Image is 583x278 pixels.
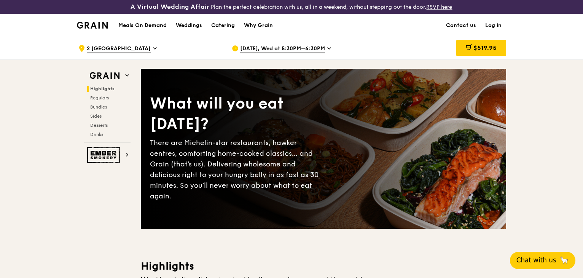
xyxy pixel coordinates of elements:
[510,252,575,269] button: Chat with us🦙
[97,3,486,11] div: Plan the perfect celebration with us, all in a weekend, without stepping out the door.
[481,14,506,37] a: Log in
[77,13,108,36] a: GrainGrain
[171,14,207,37] a: Weddings
[131,3,209,11] h3: A Virtual Wedding Affair
[87,45,151,53] span: 2 [GEOGRAPHIC_DATA]
[77,22,108,29] img: Grain
[207,14,239,37] a: Catering
[118,22,167,29] h1: Meals On Demand
[559,256,569,265] span: 🦙
[473,44,497,51] span: $519.95
[90,113,102,119] span: Sides
[240,45,325,53] span: [DATE], Wed at 5:30PM–6:30PM
[150,137,323,201] div: There are Michelin-star restaurants, hawker centres, comforting home-cooked classics… and Grain (...
[90,104,107,110] span: Bundles
[426,4,452,10] a: RSVP here
[90,132,103,137] span: Drinks
[239,14,277,37] a: Why Grain
[516,256,556,265] span: Chat with us
[87,69,122,83] img: Grain web logo
[441,14,481,37] a: Contact us
[176,14,202,37] div: Weddings
[90,86,115,91] span: Highlights
[87,147,122,163] img: Ember Smokery web logo
[90,123,108,128] span: Desserts
[141,259,506,273] h3: Highlights
[211,14,235,37] div: Catering
[150,93,323,134] div: What will you eat [DATE]?
[244,14,273,37] div: Why Grain
[90,95,109,101] span: Regulars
